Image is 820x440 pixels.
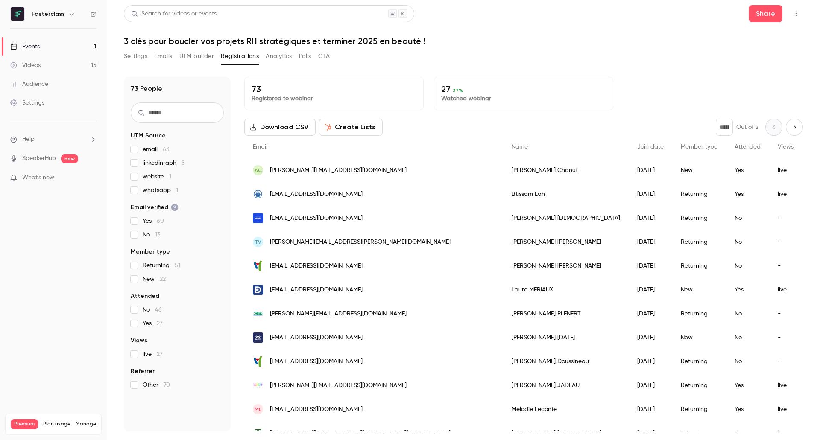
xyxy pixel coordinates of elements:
div: Laure MERIAUX [503,278,629,302]
span: 13 [155,232,160,238]
div: Yes [726,397,769,421]
span: [EMAIL_ADDRESS][DOMAIN_NAME] [270,357,363,366]
div: [PERSON_NAME] [PERSON_NAME] [503,254,629,278]
div: [PERSON_NAME] Chanut [503,158,629,182]
button: UTM builder [179,50,214,63]
span: Attended [131,292,159,300]
section: facet-groups [131,131,224,389]
div: - [769,230,802,254]
span: 1 [176,187,178,193]
div: Btissam Lah [503,182,629,206]
div: Returning [672,206,726,230]
h1: 73 People [131,84,162,94]
div: Events [10,42,40,51]
div: No [726,326,769,350]
span: 70 [164,382,170,388]
button: Share [749,5,782,22]
div: [DATE] [629,397,672,421]
button: Polls [299,50,311,63]
div: live [769,397,802,421]
button: Emails [154,50,172,63]
p: Registered to webinar [252,94,416,103]
div: - [769,350,802,373]
span: [EMAIL_ADDRESS][DOMAIN_NAME] [270,262,363,271]
span: 60 [157,218,164,224]
span: [EMAIL_ADDRESS][DOMAIN_NAME] [270,190,363,199]
span: [EMAIL_ADDRESS][DOMAIN_NAME] [270,333,363,342]
span: 1 [169,174,171,180]
div: No [726,350,769,373]
span: ML [255,405,261,413]
img: cabinet-merlin.fr [253,261,263,271]
span: [PERSON_NAME][EMAIL_ADDRESS][PERSON_NAME][DOMAIN_NAME] [270,429,451,438]
div: No [726,206,769,230]
a: Manage [76,421,96,428]
li: help-dropdown-opener [10,135,97,144]
div: - [769,302,802,326]
div: [PERSON_NAME] [PERSON_NAME] [503,230,629,254]
span: whatsapp [143,186,178,195]
img: allardemballages.fr [253,428,263,438]
div: [DATE] [629,350,672,373]
span: No [143,306,162,314]
span: [PERSON_NAME][EMAIL_ADDRESS][DOMAIN_NAME] [270,309,407,318]
div: [PERSON_NAME] [DATE] [503,326,629,350]
p: Out of 2 [736,123,758,131]
span: website [143,172,171,181]
span: 27 [157,321,163,326]
span: [EMAIL_ADDRESS][DOMAIN_NAME] [270,405,363,414]
div: [DATE] [629,254,672,278]
img: dauphine.psl.eu [253,285,263,295]
span: [EMAIL_ADDRESS][DOMAIN_NAME] [270,286,363,294]
div: [DATE] [629,230,672,254]
span: Returning [143,261,180,270]
div: live [769,373,802,397]
img: spring-lab.com [253,380,263,390]
button: Create Lists [319,119,383,136]
div: [DATE] [629,326,672,350]
span: new [61,154,78,163]
div: [PERSON_NAME] [DEMOGRAPHIC_DATA] [503,206,629,230]
span: Member type [131,248,170,256]
img: kpmg.fr [253,213,263,223]
div: Mélodie Leconte [503,397,629,421]
div: [DATE] [629,302,672,326]
span: [EMAIL_ADDRESS][DOMAIN_NAME] [270,214,363,223]
div: [PERSON_NAME] JADEAU [503,373,629,397]
span: Email verified [131,203,179,212]
div: [DATE] [629,373,672,397]
span: 51 [175,262,180,268]
span: Email [253,144,267,150]
span: 27 [157,351,163,357]
span: Plan usage [43,421,70,428]
span: New [143,275,166,283]
div: Settings [10,99,44,107]
span: live [143,350,163,358]
div: Returning [672,350,726,373]
div: [DATE] [629,278,672,302]
button: Registrations [221,50,259,63]
span: Yes [143,217,164,225]
span: email [143,145,169,154]
div: live [769,158,802,182]
div: live [769,278,802,302]
span: Views [778,144,794,150]
div: Yes [726,182,769,206]
img: espace-safer.com [253,332,263,343]
div: [PERSON_NAME] Doussineau [503,350,629,373]
span: [PERSON_NAME][EMAIL_ADDRESS][PERSON_NAME][DOMAIN_NAME] [270,238,451,247]
img: Fasterclass [11,7,24,21]
div: Returning [672,182,726,206]
div: Yes [726,373,769,397]
div: Yes [726,158,769,182]
div: - [769,206,802,230]
span: Member type [681,144,717,150]
div: [DATE] [629,158,672,182]
button: Analytics [266,50,292,63]
div: - [769,254,802,278]
span: UTM Source [131,131,166,140]
img: silab.fr [253,309,263,319]
div: Returning [672,373,726,397]
div: New [672,278,726,302]
div: Returning [672,254,726,278]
